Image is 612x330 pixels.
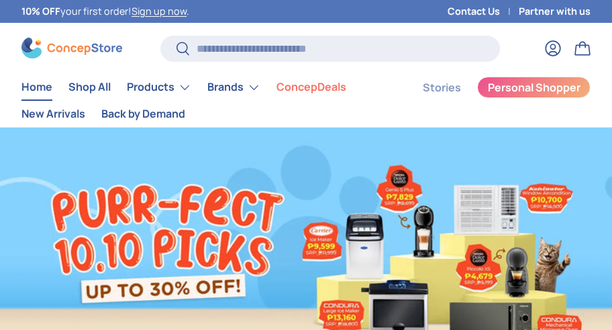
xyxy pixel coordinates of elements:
[199,74,268,101] summary: Brands
[207,74,260,101] a: Brands
[21,5,60,17] strong: 10% OFF
[488,82,580,93] span: Personal Shopper
[21,4,189,19] p: your first order! .
[21,74,391,127] nav: Primary
[21,38,122,58] img: ConcepStore
[477,77,591,98] a: Personal Shopper
[21,74,52,100] a: Home
[21,101,85,127] a: New Arrivals
[119,74,199,101] summary: Products
[519,4,591,19] a: Partner with us
[448,4,519,19] a: Contact Us
[68,74,111,100] a: Shop All
[423,75,461,101] a: Stories
[132,5,187,17] a: Sign up now
[276,74,346,100] a: ConcepDeals
[391,74,591,127] nav: Secondary
[101,101,185,127] a: Back by Demand
[127,74,191,101] a: Products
